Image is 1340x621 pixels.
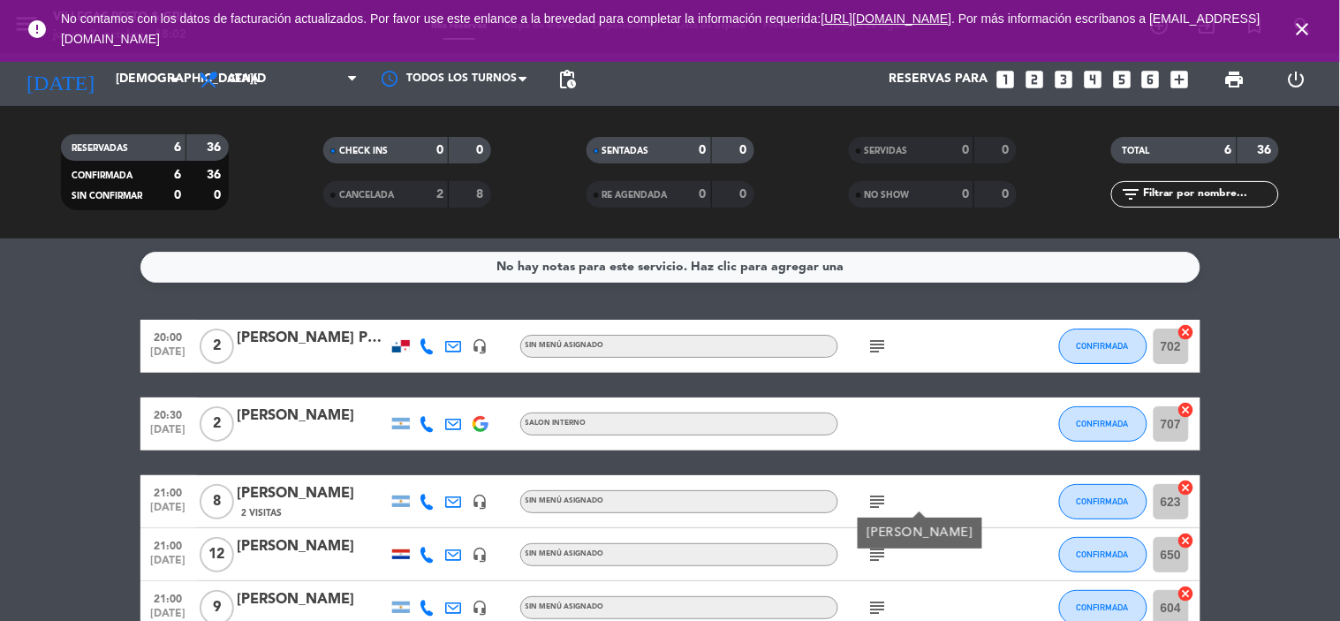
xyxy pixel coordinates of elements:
span: RE AGENDADA [602,191,668,200]
span: CONFIRMADA [1077,549,1129,559]
span: 20:00 [147,326,191,346]
span: CONFIRMADA [1077,602,1129,612]
i: subject [867,544,889,565]
strong: 0 [962,144,969,156]
span: CONFIRMADA [1077,419,1129,428]
i: subject [867,491,889,512]
i: headset_mic [473,494,488,510]
a: . Por más información escríbanos a [EMAIL_ADDRESS][DOMAIN_NAME] [61,11,1261,46]
span: Reservas para [889,72,988,87]
span: Sin menú asignado [526,550,604,557]
span: Sin menú asignado [526,603,604,610]
strong: 0 [700,188,707,201]
span: [DATE] [147,346,191,367]
strong: 6 [174,169,181,181]
i: looks_one [994,68,1017,91]
span: SALON INTERNO [526,420,587,427]
div: LOG OUT [1266,53,1327,106]
span: Sin menú asignado [526,342,604,349]
span: 21:00 [147,534,191,555]
i: cancel [1177,585,1195,602]
span: 12 [200,537,234,572]
i: looks_two [1023,68,1046,91]
span: Cena [228,73,259,86]
strong: 36 [1258,144,1276,156]
span: 21:00 [147,587,191,608]
span: CHECK INS [339,147,388,155]
strong: 0 [214,189,224,201]
span: No contamos con los datos de facturación actualizados. Por favor use este enlance a la brevedad p... [61,11,1261,46]
strong: 0 [739,144,750,156]
span: 2 [200,406,234,442]
strong: 0 [477,144,488,156]
button: CONFIRMADA [1059,484,1147,519]
span: SIN CONFIRMAR [72,192,142,201]
button: CONFIRMADA [1059,329,1147,364]
div: [PERSON_NAME] Pan [PERSON_NAME] [238,327,388,350]
i: headset_mic [473,600,488,616]
span: 8 [200,484,234,519]
div: [PERSON_NAME] [238,535,388,558]
span: pending_actions [556,69,578,90]
strong: 0 [962,188,969,201]
span: RESERVADAS [72,144,128,153]
strong: 36 [207,169,224,181]
strong: 0 [700,144,707,156]
span: 20:30 [147,404,191,424]
button: CONFIRMADA [1059,406,1147,442]
i: headset_mic [473,547,488,563]
span: CONFIRMADA [72,171,132,180]
span: 2 Visitas [242,506,283,520]
div: [PERSON_NAME] [238,588,388,611]
span: TOTAL [1122,147,1149,155]
i: [DATE] [13,60,107,99]
strong: 0 [436,144,443,156]
i: headset_mic [473,338,488,354]
i: subject [867,336,889,357]
i: error [26,19,48,40]
strong: 0 [739,188,750,201]
strong: 2 [436,188,443,201]
span: [DATE] [147,502,191,522]
i: filter_list [1120,184,1141,205]
span: CONFIRMADA [1077,341,1129,351]
div: No hay notas para este servicio. Haz clic para agregar una [496,257,844,277]
div: [PERSON_NAME] [238,482,388,505]
span: SERVIDAS [865,147,908,155]
span: CANCELADA [339,191,394,200]
span: 2 [200,329,234,364]
i: looks_4 [1081,68,1104,91]
strong: 36 [207,141,224,154]
span: [DATE] [147,555,191,575]
span: Sin menú asignado [526,497,604,504]
i: power_settings_new [1285,69,1306,90]
button: CONFIRMADA [1059,537,1147,572]
span: CONFIRMADA [1077,496,1129,506]
div: [PERSON_NAME] [238,405,388,428]
span: 21:00 [147,481,191,502]
span: SENTADAS [602,147,649,155]
i: cancel [1177,323,1195,341]
i: cancel [1177,532,1195,549]
img: google-logo.png [473,416,488,432]
i: cancel [1177,401,1195,419]
strong: 0 [174,189,181,201]
strong: 0 [1002,188,1012,201]
i: subject [867,597,889,618]
i: close [1292,19,1314,40]
i: looks_6 [1139,68,1162,91]
strong: 6 [1225,144,1232,156]
span: [DATE] [147,424,191,444]
strong: 0 [1002,144,1012,156]
i: arrow_drop_down [164,69,185,90]
i: cancel [1177,479,1195,496]
span: NO SHOW [865,191,910,200]
strong: 6 [174,141,181,154]
a: [URL][DOMAIN_NAME] [821,11,952,26]
div: [PERSON_NAME] [867,524,973,542]
i: looks_5 [1110,68,1133,91]
strong: 8 [477,188,488,201]
i: looks_3 [1052,68,1075,91]
input: Filtrar por nombre... [1141,185,1278,204]
i: add_box [1169,68,1192,91]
